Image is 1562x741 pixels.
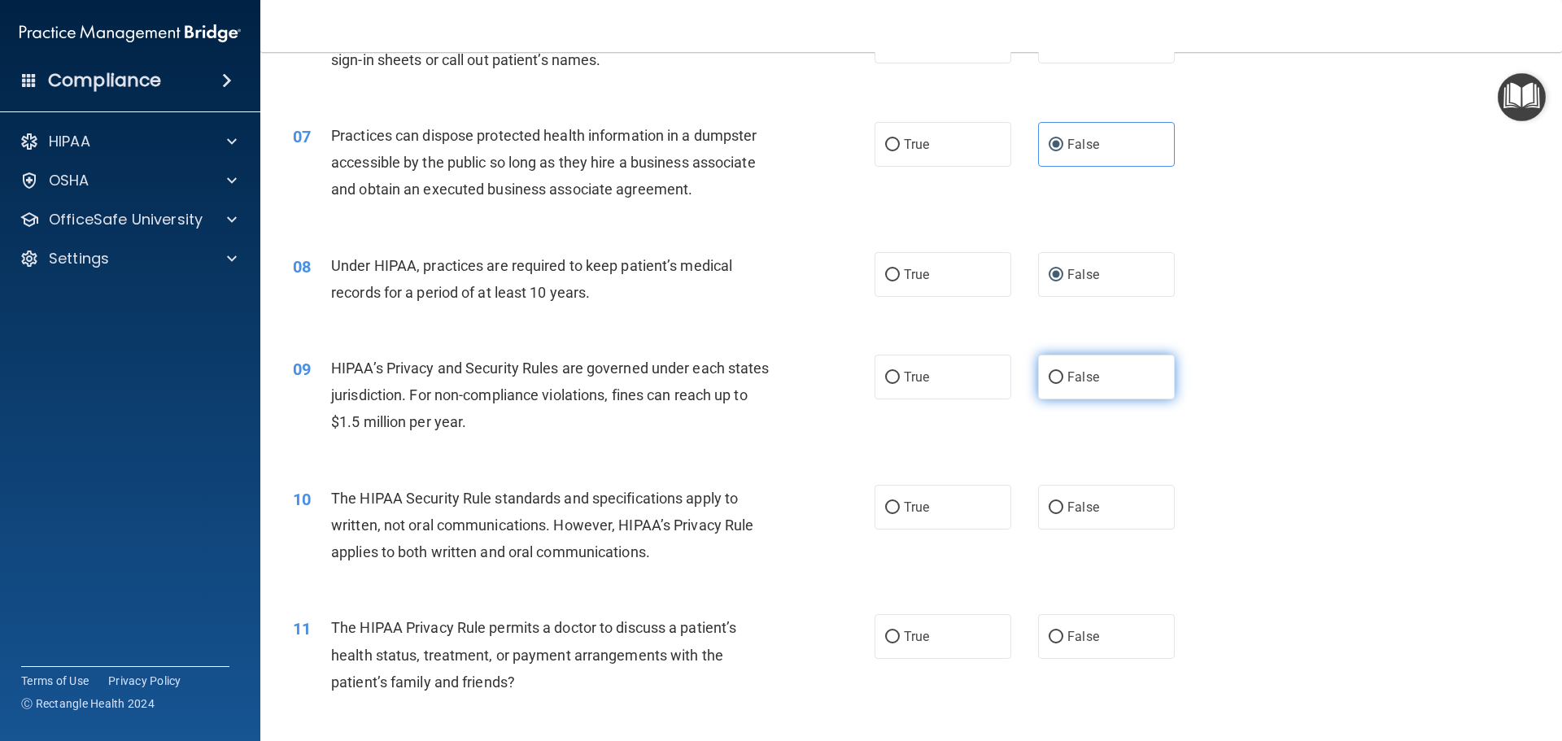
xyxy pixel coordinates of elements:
[885,139,900,151] input: True
[1067,267,1099,282] span: False
[49,132,90,151] p: HIPAA
[20,171,237,190] a: OSHA
[331,257,732,301] span: Under HIPAA, practices are required to keep patient’s medical records for a period of at least 10...
[1049,139,1063,151] input: False
[904,137,929,152] span: True
[21,695,155,712] span: Ⓒ Rectangle Health 2024
[1049,269,1063,281] input: False
[20,17,241,50] img: PMB logo
[1049,372,1063,384] input: False
[20,132,237,151] a: HIPAA
[293,619,311,639] span: 11
[885,372,900,384] input: True
[904,499,929,515] span: True
[331,24,766,68] span: Under the HIPAA Omnibus Rule, practices are no longer able to use sign-in sheets or call out pati...
[49,249,109,268] p: Settings
[20,249,237,268] a: Settings
[21,673,89,689] a: Terms of Use
[48,69,161,92] h4: Compliance
[20,210,237,229] a: OfficeSafe University
[904,629,929,644] span: True
[1067,629,1099,644] span: False
[904,369,929,385] span: True
[49,210,203,229] p: OfficeSafe University
[1049,502,1063,514] input: False
[49,171,89,190] p: OSHA
[1067,137,1099,152] span: False
[1067,499,1099,515] span: False
[885,269,900,281] input: True
[108,673,181,689] a: Privacy Policy
[331,360,770,430] span: HIPAA’s Privacy and Security Rules are governed under each states jurisdiction. For non-complianc...
[331,490,753,560] span: The HIPAA Security Rule standards and specifications apply to written, not oral communications. H...
[331,619,736,690] span: The HIPAA Privacy Rule permits a doctor to discuss a patient’s health status, treatment, or payme...
[1498,73,1546,121] button: Open Resource Center
[293,490,311,509] span: 10
[293,257,311,277] span: 08
[904,267,929,282] span: True
[293,360,311,379] span: 09
[1049,631,1063,643] input: False
[1067,369,1099,385] span: False
[331,127,757,198] span: Practices can dispose protected health information in a dumpster accessible by the public so long...
[885,631,900,643] input: True
[885,502,900,514] input: True
[293,127,311,146] span: 07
